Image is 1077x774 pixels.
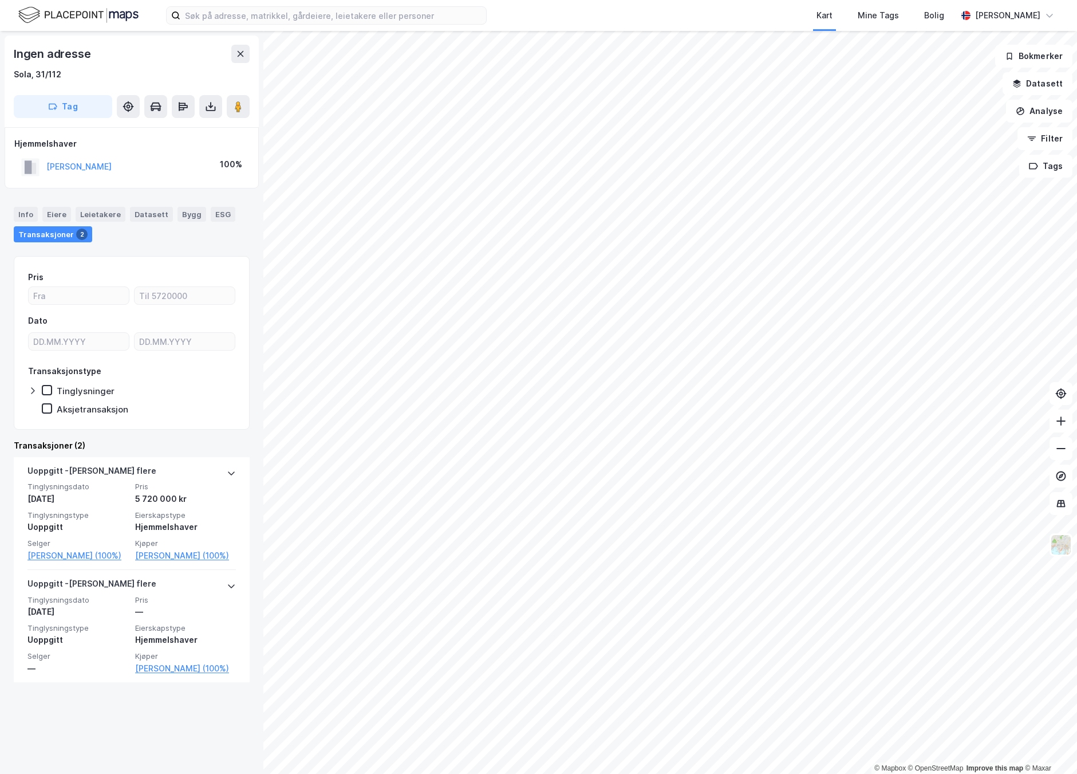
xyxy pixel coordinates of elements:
div: Bygg [177,207,206,222]
div: Pris [28,270,44,284]
div: Hjemmelshaver [135,520,236,534]
div: Uoppgitt [27,520,128,534]
div: Dato [28,314,48,328]
div: 5 720 000 kr [135,492,236,506]
div: Info [14,207,38,222]
div: Transaksjoner [14,226,92,242]
a: [PERSON_NAME] (100%) [135,662,236,675]
div: Kart [816,9,833,22]
div: Mine Tags [858,9,899,22]
div: Aksjetransaksjon [57,404,128,415]
div: Transaksjonstype [28,364,101,378]
div: Uoppgitt [27,633,128,647]
div: Kontrollprogram for chat [1020,719,1077,774]
button: Bokmerker [995,45,1072,68]
input: Til 5720000 [135,287,235,304]
div: Uoppgitt - [PERSON_NAME] flere [27,577,156,595]
div: 2 [76,229,88,240]
a: Mapbox [874,764,906,772]
span: Selger [27,539,128,548]
span: Pris [135,595,236,605]
div: Tinglysninger [57,386,115,396]
img: Z [1050,534,1072,556]
div: Eiere [42,207,71,222]
div: [PERSON_NAME] [975,9,1040,22]
button: Filter [1017,127,1072,150]
div: Uoppgitt - [PERSON_NAME] flere [27,464,156,482]
span: Eierskapstype [135,510,236,520]
span: Tinglysningsdato [27,482,128,492]
span: Eierskapstype [135,623,236,633]
span: Tinglysningstype [27,623,128,633]
div: Datasett [130,207,173,222]
div: Hjemmelshaver [135,633,236,647]
button: Datasett [1003,72,1072,95]
a: Improve this map [966,764,1023,772]
span: Tinglysningsdato [27,595,128,605]
div: — [135,605,236,619]
div: [DATE] [27,605,128,619]
button: Analyse [1006,100,1072,123]
span: Kjøper [135,539,236,548]
input: DD.MM.YYYY [29,333,129,350]
div: Sola, 31/112 [14,68,61,81]
img: logo.f888ab2527a4732fd821a326f86c7f29.svg [18,5,139,25]
div: Ingen adresse [14,45,93,63]
input: DD.MM.YYYY [135,333,235,350]
div: 100% [220,158,242,171]
div: ESG [211,207,235,222]
span: Selger [27,651,128,661]
iframe: Chat Widget [1020,719,1077,774]
span: Tinglysningstype [27,510,128,520]
div: Bolig [924,9,944,22]
button: Tag [14,95,112,118]
span: Kjøper [135,651,236,661]
div: Transaksjoner (2) [14,439,250,453]
a: OpenStreetMap [908,764,964,772]
a: [PERSON_NAME] (100%) [135,549,236,563]
div: Leietakere [76,207,125,222]
div: Hjemmelshaver [14,137,249,151]
input: Fra [29,287,129,304]
span: Pris [135,482,236,492]
div: [DATE] [27,492,128,506]
button: Tags [1019,155,1072,178]
a: [PERSON_NAME] (100%) [27,549,128,563]
div: — [27,662,128,675]
input: Søk på adresse, matrikkel, gårdeiere, leietakere eller personer [180,7,486,24]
